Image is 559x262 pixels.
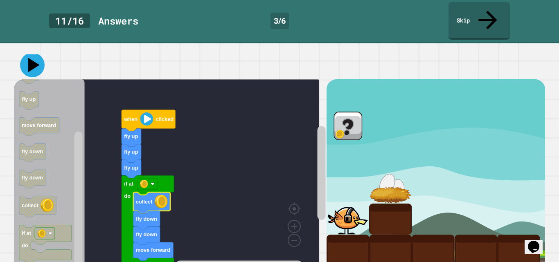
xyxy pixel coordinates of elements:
[124,149,138,155] text: fly up
[98,13,138,28] div: Answer s
[124,193,131,199] text: do
[136,247,170,253] text: move forward
[124,116,138,122] text: when
[136,199,153,205] text: collect
[22,122,56,128] text: move forward
[22,148,43,155] text: fly down
[270,13,289,29] div: 3 / 6
[525,229,551,254] iframe: chat widget
[124,165,138,171] text: fly up
[22,231,31,237] text: if at
[22,175,43,181] text: fly down
[49,13,90,28] div: 11 / 16
[156,116,174,122] text: clicked
[136,216,157,222] text: fly down
[136,231,157,237] text: fly down
[22,202,38,208] text: collect
[22,243,28,249] text: do
[124,181,134,187] text: if at
[449,2,510,40] a: Skip
[124,133,138,139] text: fly up
[22,96,36,102] text: fly up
